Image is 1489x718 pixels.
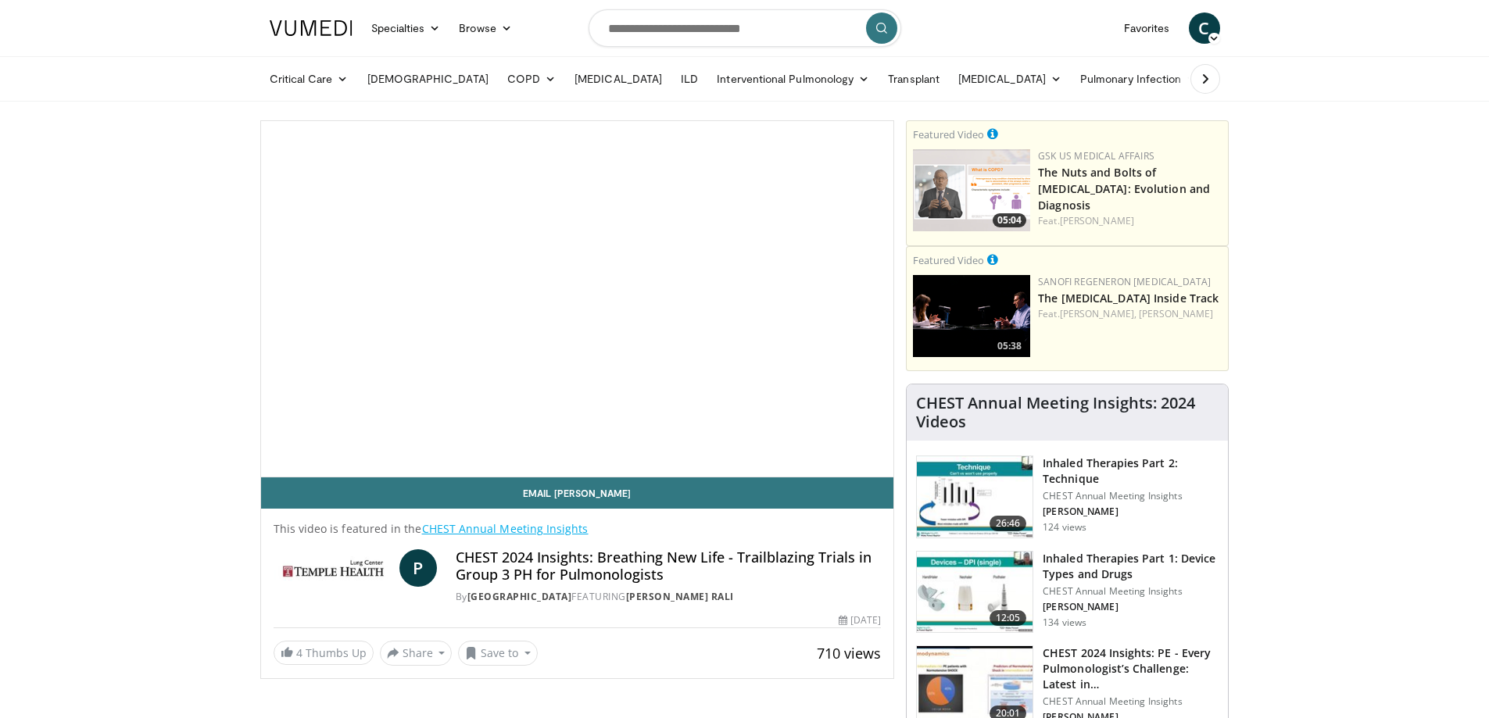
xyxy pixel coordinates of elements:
a: [PERSON_NAME] Rali [626,590,734,603]
a: 4 Thumbs Up [274,641,374,665]
small: Featured Video [913,127,984,141]
p: 124 views [1043,521,1086,534]
a: The Nuts and Bolts of [MEDICAL_DATA]: Evolution and Diagnosis [1038,165,1210,213]
h3: Inhaled Therapies Part 2: Technique [1043,455,1219,487]
p: 134 views [1043,616,1086,629]
span: 12:05 [990,610,1027,626]
a: 05:38 [913,275,1030,357]
a: Browse [449,13,521,44]
a: [PERSON_NAME] [1060,214,1134,227]
a: COPD [498,63,565,95]
a: [MEDICAL_DATA] [565,63,671,95]
div: Feat. [1038,214,1222,228]
a: [GEOGRAPHIC_DATA] [467,590,572,603]
input: Search topics, interventions [589,9,901,47]
a: Transplant [879,63,949,95]
img: VuMedi Logo [270,20,353,36]
div: Feat. [1038,307,1222,321]
a: Sanofi Regeneron [MEDICAL_DATA] [1038,275,1211,288]
span: 05:04 [993,213,1026,227]
a: Critical Care [260,63,358,95]
small: Featured Video [913,253,984,267]
span: 05:38 [993,339,1026,353]
a: Interventional Pulmonology [707,63,879,95]
h4: CHEST 2024 Insights: Breathing New Life - Trailblazing Trials in Group 3 PH for Pulmonologists [456,549,881,583]
p: CHEST Annual Meeting Insights [1043,695,1219,708]
img: 64e8314d-0090-42e1-8885-f47de767bd23.png.150x105_q85_crop-smart_upscale.png [913,275,1030,357]
p: CHEST Annual Meeting Insights [1043,585,1219,598]
button: Save to [458,641,538,666]
a: Email [PERSON_NAME] [261,477,894,509]
h3: Inhaled Therapies Part 1: Device Types and Drugs [1043,551,1219,582]
a: GSK US Medical Affairs [1038,149,1154,163]
span: 710 views [817,644,881,663]
button: Share [380,641,453,666]
span: 4 [296,645,302,660]
h3: CHEST 2024 Insights: PE - Every Pulmonologist’s Challenge: Latest in… [1043,645,1219,692]
a: Pulmonary Infection [1071,63,1206,95]
img: ee063798-7fd0-40de-9666-e00bc66c7c22.png.150x105_q85_crop-smart_upscale.png [913,149,1030,231]
h4: CHEST Annual Meeting Insights: 2024 Videos [916,394,1219,431]
div: [DATE] [839,613,881,627]
p: [PERSON_NAME] [1043,505,1219,518]
div: By FEATURING [456,590,881,604]
a: 26:46 Inhaled Therapies Part 2: Technique CHEST Annual Meeting Insights [PERSON_NAME] 124 views [916,455,1219,538]
p: CHEST Annual Meeting Insights [1043,490,1219,502]
img: 5e96949c-cd12-4d2d-8d07-601d67ebeb6c.150x105_q85_crop-smart_upscale.jpg [917,456,1033,538]
span: 26:46 [990,516,1027,531]
a: [PERSON_NAME] [1139,307,1213,320]
video-js: Video Player [261,121,894,477]
a: [MEDICAL_DATA] [949,63,1071,95]
a: ILD [671,63,707,95]
img: Temple Lung Center [274,549,393,587]
a: C [1189,13,1220,44]
a: P [399,549,437,587]
a: The [MEDICAL_DATA] Inside Track [1038,291,1219,305]
p: This video is featured in the [274,521,882,537]
a: Favorites [1115,13,1179,44]
a: [PERSON_NAME], [1060,307,1136,320]
a: [DEMOGRAPHIC_DATA] [358,63,498,95]
p: [PERSON_NAME] [1043,601,1219,613]
a: 12:05 Inhaled Therapies Part 1: Device Types and Drugs CHEST Annual Meeting Insights [PERSON_NAME... [916,551,1219,634]
img: f404f4f0-3e38-4d65-a284-b53439d4a9f0.150x105_q85_crop-smart_upscale.jpg [917,552,1033,633]
a: 05:04 [913,149,1030,231]
a: CHEST Annual Meeting Insights [422,521,589,536]
a: Specialties [362,13,450,44]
